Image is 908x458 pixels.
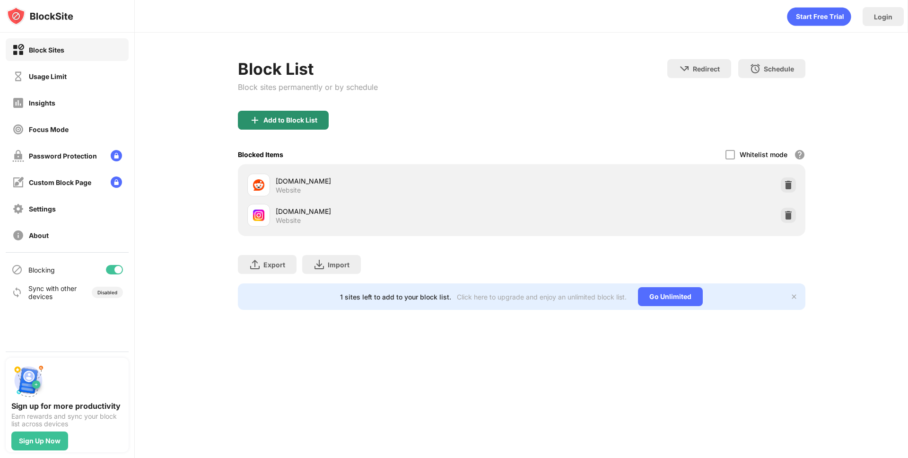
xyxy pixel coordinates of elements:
img: x-button.svg [790,293,798,300]
div: Disabled [97,290,117,295]
div: Usage Limit [29,72,67,80]
div: Redirect [693,65,720,73]
img: insights-off.svg [12,97,24,109]
div: [DOMAIN_NAME] [276,176,522,186]
div: [DOMAIN_NAME] [276,206,522,216]
div: Block List [238,59,378,79]
div: Sign up for more productivity [11,401,123,411]
img: push-signup.svg [11,363,45,397]
div: Schedule [764,65,794,73]
img: customize-block-page-off.svg [12,176,24,188]
div: Block Sites [29,46,64,54]
div: Sync with other devices [28,284,77,300]
img: logo-blocksite.svg [7,7,73,26]
img: password-protection-off.svg [12,150,24,162]
img: blocking-icon.svg [11,264,23,275]
div: Add to Block List [263,116,317,124]
div: 1 sites left to add to your block list. [340,293,451,301]
img: focus-off.svg [12,123,24,135]
div: animation [787,7,851,26]
div: Login [874,13,892,21]
img: block-on.svg [12,44,24,56]
div: Export [263,261,285,269]
div: Password Protection [29,152,97,160]
div: Sign Up Now [19,437,61,445]
div: Settings [29,205,56,213]
div: Whitelist mode [740,150,787,159]
img: lock-menu.svg [111,150,122,161]
div: Blocked Items [238,150,283,159]
img: settings-off.svg [12,203,24,215]
img: favicons [253,210,264,221]
div: Click here to upgrade and enjoy an unlimited block list. [457,293,627,301]
img: time-usage-off.svg [12,70,24,82]
img: favicons [253,179,264,191]
div: Focus Mode [29,125,69,133]
div: Earn rewards and sync your block list across devices [11,413,123,428]
div: Import [328,261,349,269]
img: lock-menu.svg [111,176,122,188]
img: sync-icon.svg [11,287,23,298]
div: About [29,231,49,239]
div: Website [276,216,301,225]
img: about-off.svg [12,229,24,241]
div: Website [276,186,301,194]
div: Go Unlimited [638,287,703,306]
div: Insights [29,99,55,107]
div: Blocking [28,266,55,274]
div: Custom Block Page [29,178,91,186]
div: Block sites permanently or by schedule [238,82,378,92]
